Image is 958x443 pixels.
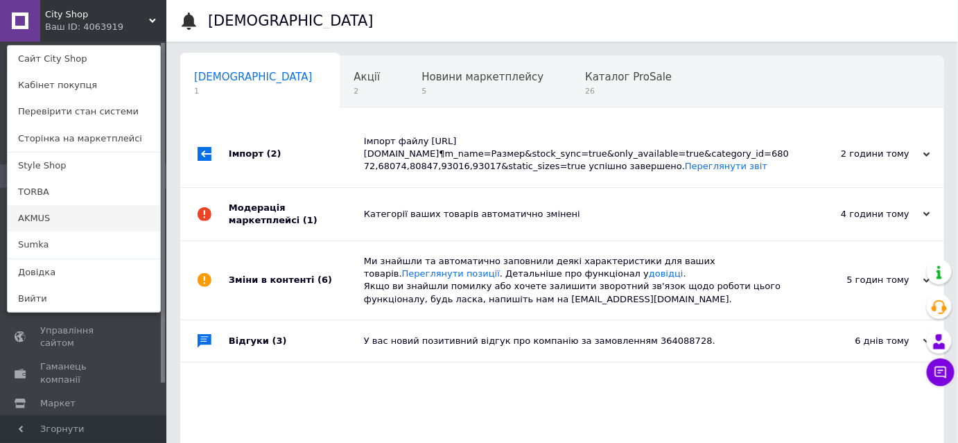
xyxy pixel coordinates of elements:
[303,215,317,225] span: (1)
[8,259,160,286] a: Довідка
[8,179,160,205] a: TORBA
[8,46,160,72] a: Сайт City Shop
[8,125,160,152] a: Сторінка на маркетплейсі
[229,241,364,320] div: Зміни в контенті
[272,336,287,346] span: (3)
[364,335,792,347] div: У вас новий позитивний відгук про компанію за замовленням 364088728.
[364,135,792,173] div: Імпорт файлу [URL][DOMAIN_NAME]¶m_name=Размер&stock_sync=true&only_available=true&category_id=680...
[45,21,103,33] div: Ваш ID: 4063919
[208,12,374,29] h1: [DEMOGRAPHIC_DATA]
[354,71,381,83] span: Акції
[792,274,930,286] div: 5 годин тому
[317,275,332,285] span: (6)
[402,268,500,279] a: Переглянути позиції
[194,86,313,96] span: 1
[40,397,76,410] span: Маркет
[267,148,281,159] span: (2)
[585,71,672,83] span: Каталог ProSale
[8,286,160,312] a: Вийти
[8,98,160,125] a: Перевірити стан системи
[229,121,364,187] div: Імпорт
[45,8,149,21] span: City Shop
[792,335,930,347] div: 6 днів тому
[792,208,930,220] div: 4 години тому
[685,161,767,171] a: Переглянути звіт
[421,71,543,83] span: Новини маркетплейсу
[40,324,128,349] span: Управління сайтом
[8,72,160,98] a: Кабінет покупця
[8,232,160,258] a: Sumka
[40,361,128,385] span: Гаманець компанії
[354,86,381,96] span: 2
[927,358,955,386] button: Чат з покупцем
[649,268,683,279] a: довідці
[585,86,672,96] span: 26
[421,86,543,96] span: 5
[364,255,792,306] div: Ми знайшли та автоматично заповнили деякі характеристики для ваших товарів. . Детальніше про функ...
[8,153,160,179] a: Style Shop
[364,208,792,220] div: Категорії ваших товарів автоматично змінені
[8,205,160,232] a: AKMUS
[229,320,364,362] div: Відгуки
[229,188,364,241] div: Модерація маркетплейсі
[792,148,930,160] div: 2 години тому
[194,71,313,83] span: [DEMOGRAPHIC_DATA]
